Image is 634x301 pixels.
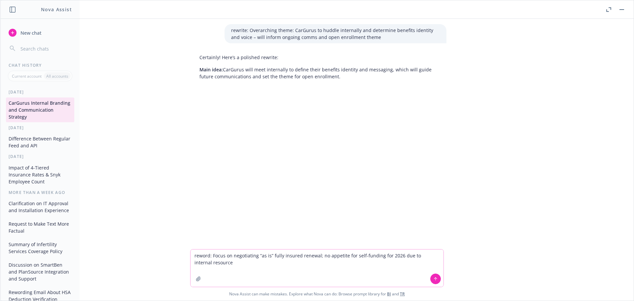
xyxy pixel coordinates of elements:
div: More than a week ago [1,190,80,195]
button: Request to Make Text More Factual [6,218,74,236]
button: Discussion on SmartBen and PlanSource Integration and Support [6,259,74,284]
a: BI [387,291,391,297]
button: Impact of 4-Tiered Insurance Rates & Snyk Employee Count [6,162,74,187]
div: [DATE] [1,89,80,95]
button: New chat [6,27,74,39]
button: Difference Between Regular Feed and API [6,133,74,151]
h1: Nova Assist [41,6,72,13]
div: [DATE] [1,154,80,159]
span: Main idea: [199,66,223,73]
p: Current account [12,73,42,79]
p: rewrite: Overarching theme: CarGurus to huddle internally and determine benefits identity and voi... [231,27,440,41]
p: Certainly! Here’s a polished rewrite: [199,54,440,61]
span: New chat [19,29,42,36]
span: Nova Assist can make mistakes. Explore what Nova can do: Browse prompt library for and [229,287,405,301]
div: Chat History [1,62,80,68]
button: Summary of Infertility Services Coverage Policy [6,239,74,257]
div: [DATE] [1,125,80,131]
p: CarGurus will meet internally to define their benefits identity and messaging, which will guide f... [199,66,440,80]
input: Search chats [19,44,72,53]
a: TR [400,291,405,297]
button: CarGurus Internal Branding and Communication Strategy [6,97,74,122]
button: Clarification on IT Approval and Installation Experience [6,198,74,216]
textarea: reword: Focus on negotiating “as is” fully insured renewal; no appetite for self-funding for 2026... [191,249,443,287]
p: All accounts [46,73,68,79]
